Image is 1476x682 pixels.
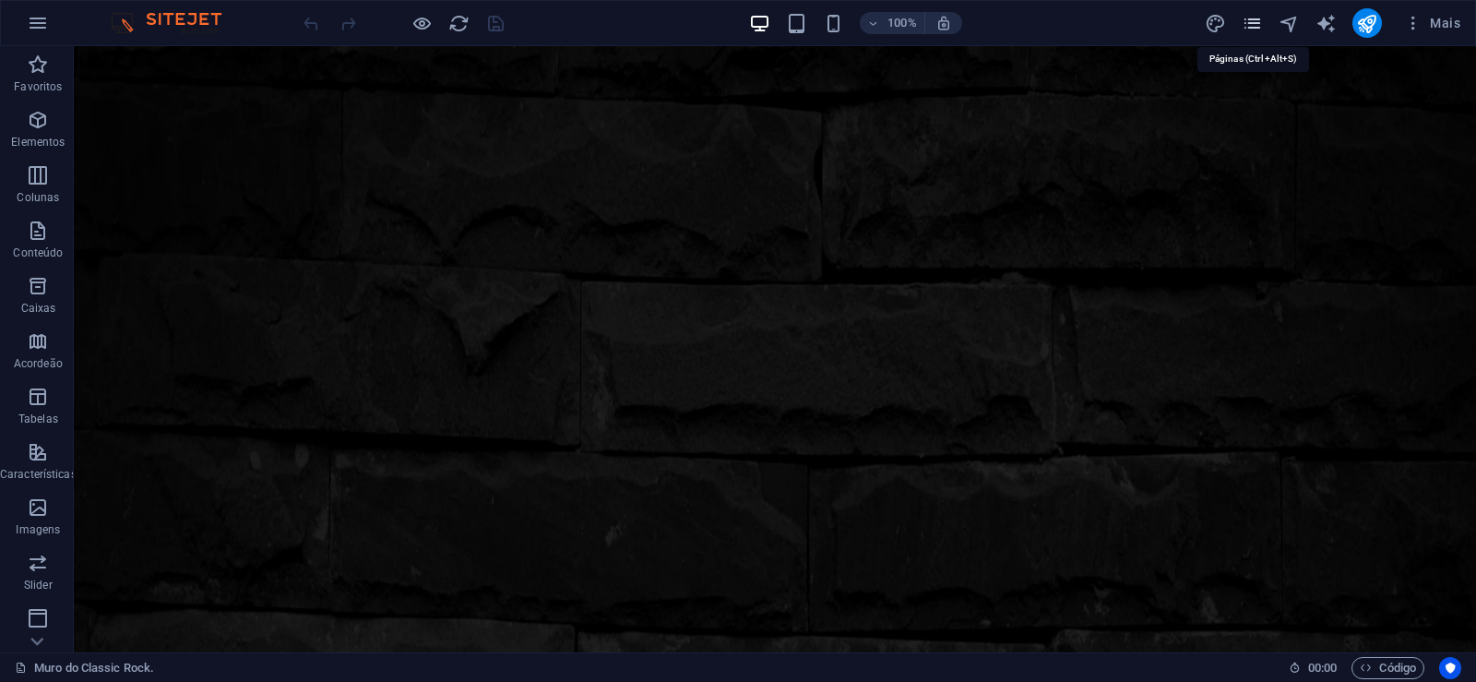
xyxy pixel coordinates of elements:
[15,657,154,679] a: Clique para cancelar a seleção. Clique duas vezes para abrir as Páginas
[1356,13,1377,34] i: Publicar
[1205,13,1226,34] i: Design (Ctrl+Alt+Y)
[1404,14,1460,32] span: Mais
[18,412,58,426] p: Tabelas
[1308,657,1337,679] span: 00 00
[17,190,59,205] p: Colunas
[1360,657,1416,679] span: Código
[1439,657,1461,679] button: Usercentrics
[21,301,56,316] p: Caixas
[1352,8,1382,38] button: publish
[13,245,63,260] p: Conteúdo
[1279,13,1300,34] i: Navegador
[411,12,433,34] button: Clique aqui para sair do modo de visualização e continuar editando
[1205,12,1227,34] button: design
[1397,8,1468,38] button: Mais
[16,522,60,537] p: Imagens
[1321,661,1324,675] span: :
[935,15,952,31] i: Ao redimensionar, ajusta automaticamente o nível de zoom para caber no dispositivo escolhido.
[1242,12,1264,34] button: pages
[1279,12,1301,34] button: navigator
[1351,657,1424,679] button: Código
[14,79,62,94] p: Favoritos
[14,356,63,371] p: Acordeão
[1315,12,1338,34] button: text_generator
[11,135,65,150] p: Elementos
[106,12,244,34] img: Editor Logo
[1315,13,1337,34] i: AI Writer
[860,12,925,34] button: 100%
[447,12,470,34] button: reload
[448,13,470,34] i: Recarregar página
[1289,657,1338,679] h6: Tempo de sessão
[887,12,917,34] h6: 100%
[24,578,53,592] p: Slider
